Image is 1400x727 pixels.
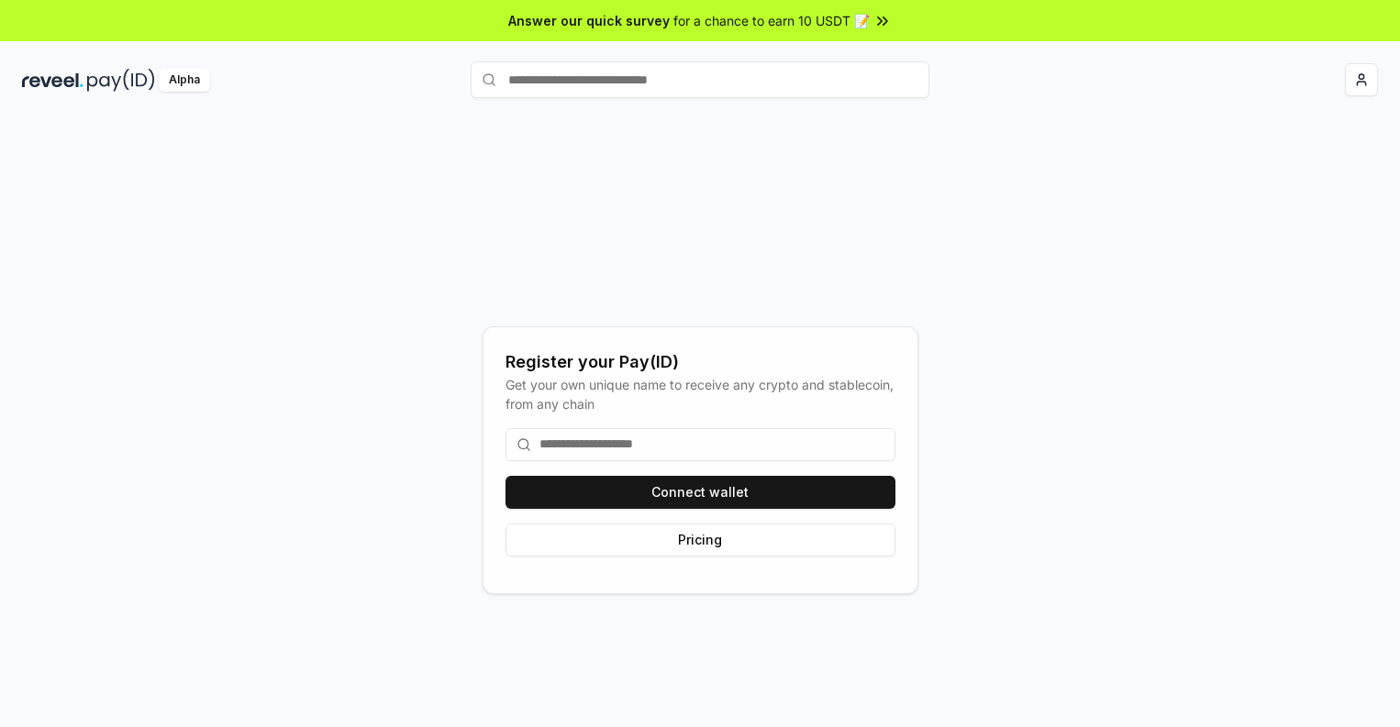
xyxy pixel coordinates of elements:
div: Register your Pay(ID) [506,349,895,375]
div: Alpha [159,69,210,92]
span: for a chance to earn 10 USDT 📝 [673,11,870,30]
span: Answer our quick survey [508,11,670,30]
img: reveel_dark [22,69,83,92]
button: Pricing [506,523,895,556]
img: pay_id [87,69,155,92]
div: Get your own unique name to receive any crypto and stablecoin, from any chain [506,375,895,413]
button: Connect wallet [506,476,895,509]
